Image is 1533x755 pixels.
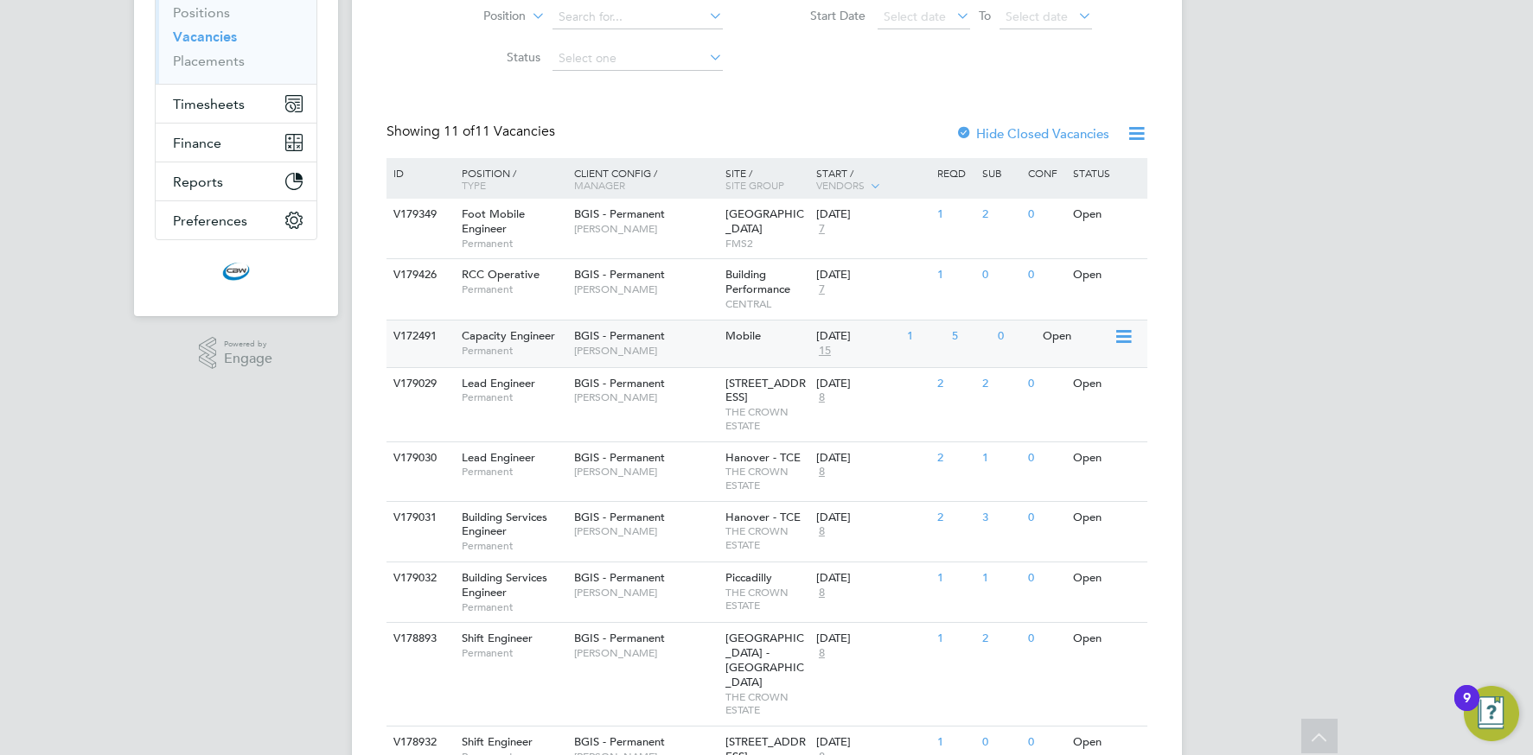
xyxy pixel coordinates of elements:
span: [PERSON_NAME] [574,465,717,479]
span: Hanover - TCE [725,510,801,524]
span: THE CROWN ESTATE [725,586,808,612]
div: 3 [978,502,1023,534]
span: Permanent [462,465,565,479]
span: Preferences [173,213,247,229]
input: Select one [553,47,723,71]
label: Hide Closed Vacancies [955,125,1109,142]
div: Site / [721,158,812,200]
span: Lead Engineer [462,376,535,390]
div: Client Config / [570,158,721,200]
div: V179032 [389,562,450,594]
span: Reports [173,174,223,190]
span: Piccadilly [725,570,772,585]
span: BGIS - Permanent [574,570,665,585]
span: Shift Engineer [462,734,533,749]
span: [PERSON_NAME] [574,586,717,600]
div: 1 [933,199,978,231]
div: 2 [933,368,978,400]
a: Powered byEngage [199,337,272,370]
div: V179029 [389,368,450,400]
button: Timesheets [156,85,316,123]
span: Site Group [725,178,784,192]
div: 5 [948,320,993,352]
span: BGIS - Permanent [574,631,665,645]
span: BGIS - Permanent [574,206,665,221]
span: FMS2 [725,237,808,251]
button: Reports [156,162,316,200]
div: Showing [386,123,559,141]
span: 15 [816,344,834,358]
div: 9 [1463,698,1471,720]
button: Open Resource Center, 9 new notifications [1464,686,1519,741]
span: THE CROWN ESTATE [725,405,808,432]
span: [GEOGRAPHIC_DATA] - [GEOGRAPHIC_DATA] [725,631,804,689]
div: Open [1069,259,1144,291]
div: 0 [1024,502,1069,534]
div: [DATE] [816,207,929,222]
span: Permanent [462,600,565,614]
span: THE CROWN ESTATE [725,465,808,492]
div: V172491 [389,320,450,352]
div: V179030 [389,442,450,474]
div: V178893 [389,623,450,655]
span: Building Performance [725,267,790,296]
div: 2 [933,502,978,534]
div: Open [1069,623,1144,655]
span: Timesheets [173,96,245,112]
span: Select date [884,9,946,24]
div: 0 [978,259,1023,291]
div: 0 [993,320,1038,352]
span: 11 Vacancies [444,123,555,140]
div: 2 [933,442,978,474]
button: Finance [156,124,316,162]
div: Sub [978,158,1023,187]
span: [PERSON_NAME] [574,646,717,660]
span: BGIS - Permanent [574,328,665,343]
span: [PERSON_NAME] [574,344,717,358]
div: Status [1069,158,1144,187]
div: Open [1069,562,1144,594]
span: [PERSON_NAME] [574,524,717,538]
div: [DATE] [816,268,929,282]
span: 7 [816,222,827,237]
span: Capacity Engineer [462,328,555,343]
div: 1 [978,442,1023,474]
img: cbwstaffingsolutions-logo-retina.png [222,257,250,285]
div: 1 [933,259,978,291]
span: Vendors [816,178,865,192]
div: [DATE] [816,511,929,525]
div: V179426 [389,259,450,291]
span: [PERSON_NAME] [574,390,717,404]
span: BGIS - Permanent [574,510,665,524]
a: Vacancies [173,29,237,45]
div: ID [389,158,450,187]
span: Finance [173,135,221,151]
input: Search for... [553,5,723,29]
div: 1 [933,623,978,655]
a: Positions [173,4,230,21]
span: Permanent [462,646,565,660]
span: To [974,4,996,27]
span: Powered by [224,337,272,352]
div: Reqd [933,158,978,187]
span: Shift Engineer [462,631,533,645]
span: Permanent [462,344,565,358]
button: Preferences [156,201,316,239]
div: 2 [978,368,1023,400]
div: Start / [812,158,933,201]
span: Permanent [462,237,565,251]
span: RCC Operative [462,267,540,282]
div: [DATE] [816,571,929,586]
div: Open [1069,368,1144,400]
span: Manager [574,178,625,192]
span: 8 [816,586,827,600]
span: Lead Engineer [462,450,535,465]
a: Go to home page [155,257,317,285]
div: Open [1038,320,1114,352]
label: Start Date [766,8,866,23]
span: [PERSON_NAME] [574,282,717,296]
div: 0 [1024,562,1069,594]
span: 7 [816,282,827,297]
span: 8 [816,390,827,405]
div: [DATE] [816,329,898,344]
